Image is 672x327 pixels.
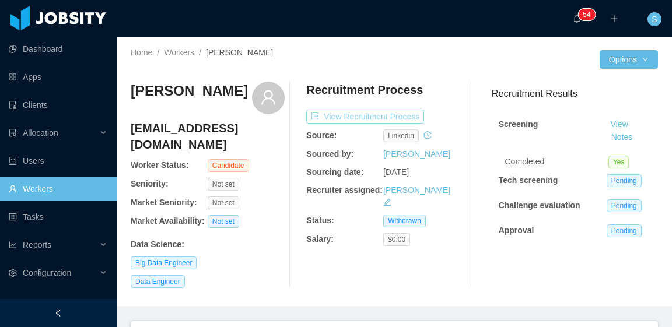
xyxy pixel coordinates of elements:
[206,48,273,57] span: [PERSON_NAME]
[131,256,197,269] span: Big Data Engineer
[423,131,432,139] i: icon: history
[23,128,58,138] span: Allocation
[260,89,276,106] i: icon: user
[199,48,201,57] span: /
[607,119,632,129] a: View
[208,159,249,172] span: Candidate
[9,205,107,228] a: icon: profileTasks
[131,198,197,207] b: Market Seniority:
[157,48,159,57] span: /
[208,178,239,191] span: Not set
[131,160,188,170] b: Worker Status:
[578,9,595,20] sup: 54
[208,215,239,228] span: Not set
[383,129,419,142] span: linkedin
[607,199,642,212] span: Pending
[600,50,658,69] button: Optionsicon: down
[9,241,17,249] i: icon: line-chart
[573,15,581,23] i: icon: bell
[306,110,424,124] button: icon: exportView Recruitment Process
[164,48,194,57] a: Workers
[306,149,353,159] b: Sourced by:
[306,131,337,140] b: Source:
[383,167,409,177] span: [DATE]
[499,201,580,210] strong: Challenge evaluation
[610,15,618,23] i: icon: plus
[607,224,642,237] span: Pending
[583,9,587,20] p: 5
[383,215,426,227] span: Withdrawn
[383,198,391,206] i: icon: edit
[9,269,17,277] i: icon: setting
[9,65,107,89] a: icon: appstoreApps
[499,175,558,185] strong: Tech screening
[23,240,51,249] span: Reports
[306,185,383,195] b: Recruiter assigned:
[306,234,334,244] b: Salary:
[607,174,642,187] span: Pending
[131,120,285,153] h4: [EMAIL_ADDRESS][DOMAIN_NAME]
[492,86,658,101] h3: Recruitment Results
[652,12,657,26] span: S
[383,185,450,195] a: [PERSON_NAME]
[131,179,169,188] b: Seniority:
[131,240,184,249] b: Data Science :
[306,216,334,225] b: Status:
[499,226,534,235] strong: Approval
[9,93,107,117] a: icon: auditClients
[383,233,410,246] span: $0.00
[208,196,239,209] span: Not set
[587,9,591,20] p: 4
[9,129,17,137] i: icon: solution
[505,156,608,168] div: Completed
[383,149,450,159] a: [PERSON_NAME]
[9,37,107,61] a: icon: pie-chartDashboard
[131,48,152,57] a: Home
[608,156,629,168] span: Yes
[499,119,538,129] strong: Screening
[131,275,185,288] span: Data Engineer
[607,131,638,145] button: Notes
[131,216,205,226] b: Market Availability:
[306,167,363,177] b: Sourcing date:
[306,82,423,98] h4: Recruitment Process
[131,82,248,100] h3: [PERSON_NAME]
[9,149,107,173] a: icon: robotUsers
[23,268,71,277] span: Configuration
[306,112,424,121] a: icon: exportView Recruitment Process
[9,177,107,201] a: icon: userWorkers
